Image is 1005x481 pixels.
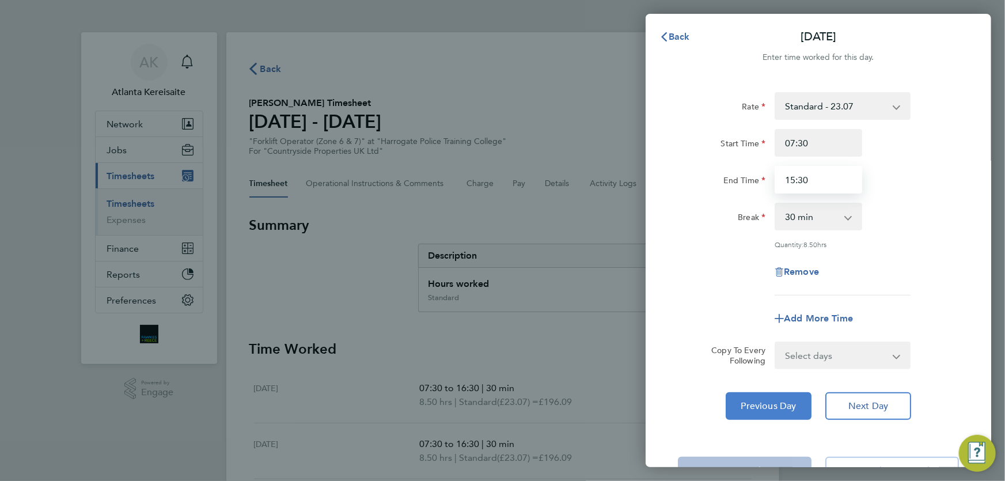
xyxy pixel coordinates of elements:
[720,138,765,152] label: Start Time
[738,212,765,226] label: Break
[848,400,888,412] span: Next Day
[775,240,911,249] div: Quantity: hrs
[784,313,853,324] span: Add More Time
[775,267,819,277] button: Remove
[784,266,819,277] span: Remove
[726,392,811,420] button: Previous Day
[723,175,765,189] label: End Time
[742,101,765,115] label: Rate
[803,240,817,249] span: 8.50
[775,129,862,157] input: E.g. 08:00
[646,51,991,65] div: Enter time worked for this day.
[825,392,911,420] button: Next Day
[801,29,836,45] p: [DATE]
[669,31,690,42] span: Back
[775,314,853,323] button: Add More Time
[741,400,797,412] span: Previous Day
[959,435,996,472] button: Engage Resource Center
[702,345,765,366] label: Copy To Every Following
[775,166,862,194] input: E.g. 18:00
[648,25,701,48] button: Back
